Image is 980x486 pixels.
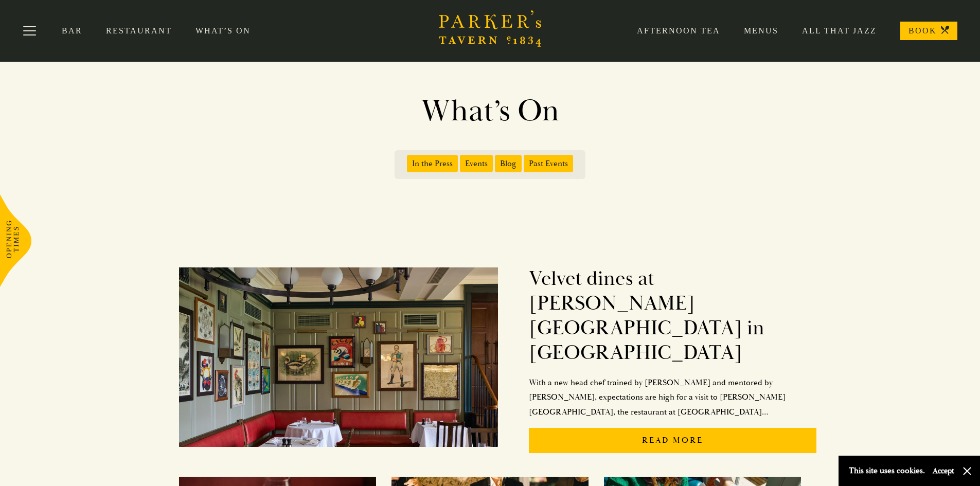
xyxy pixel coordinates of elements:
span: Events [460,155,493,172]
p: With a new head chef trained by [PERSON_NAME] and mentored by [PERSON_NAME], expectations are hig... [529,375,817,420]
a: Velvet dines at [PERSON_NAME][GEOGRAPHIC_DATA] in [GEOGRAPHIC_DATA]With a new head chef trained b... [179,256,817,461]
button: Close and accept [962,466,972,476]
button: Accept [933,466,954,476]
p: This site uses cookies. [849,463,925,478]
span: Blog [495,155,522,172]
span: Past Events [524,155,573,172]
p: Read More [529,428,817,453]
h1: What’s On [197,93,783,130]
h2: Velvet dines at [PERSON_NAME][GEOGRAPHIC_DATA] in [GEOGRAPHIC_DATA] [529,266,817,365]
span: In the Press [407,155,458,172]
